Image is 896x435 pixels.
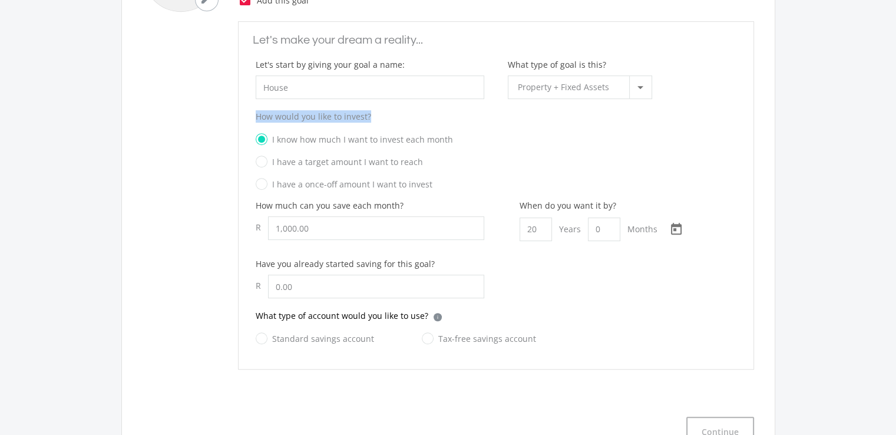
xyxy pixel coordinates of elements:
[552,218,588,241] div: Years
[664,218,688,241] button: Open calendar
[256,132,453,147] label: I know how much I want to invest each month
[256,177,432,192] label: I have a once-off amount I want to invest
[256,58,405,71] label: Let's start by giving your goal a name:
[518,81,609,93] span: Property + Fixed Assets
[520,199,656,212] div: When do you want it by?
[256,331,374,346] label: Standard savings account
[256,154,423,169] label: I have a target amount I want to reach
[256,216,268,238] div: R
[422,331,536,346] label: Tax-free savings account
[620,218,664,241] div: Months
[588,218,620,241] input: Months
[520,218,552,241] input: Years
[508,58,606,71] label: What type of goal is this?
[256,275,268,296] div: R
[256,110,736,123] p: How would you like to invest?
[434,313,442,321] div: i
[253,31,739,49] p: Let's make your dream a reality...
[256,309,428,322] p: What type of account would you like to use?
[256,199,404,212] label: How much can you save each month?
[268,216,484,240] input: 0.00
[268,275,484,298] input: 0.00
[256,258,435,270] label: Have you already started saving for this goal?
